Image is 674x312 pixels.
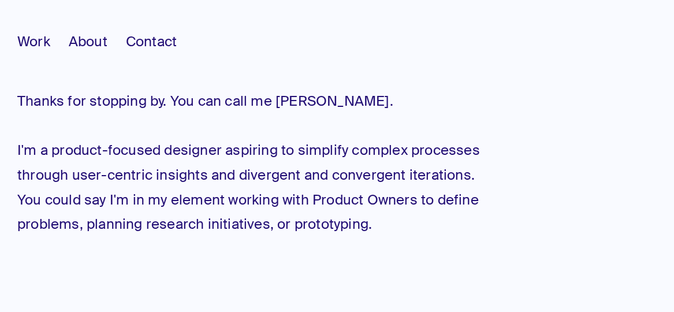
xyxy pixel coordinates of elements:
[17,32,59,50] a: Work
[17,138,493,237] p: I'm a product-focused designer aspiring to simplify complex processes through user-centric insigh...
[59,32,117,50] a: About
[69,32,107,51] span: About
[17,89,493,114] p: Thanks for stopping by. You can call me [PERSON_NAME].
[117,32,177,50] a: Contact
[126,32,177,51] span: Contact
[17,32,50,51] span: Work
